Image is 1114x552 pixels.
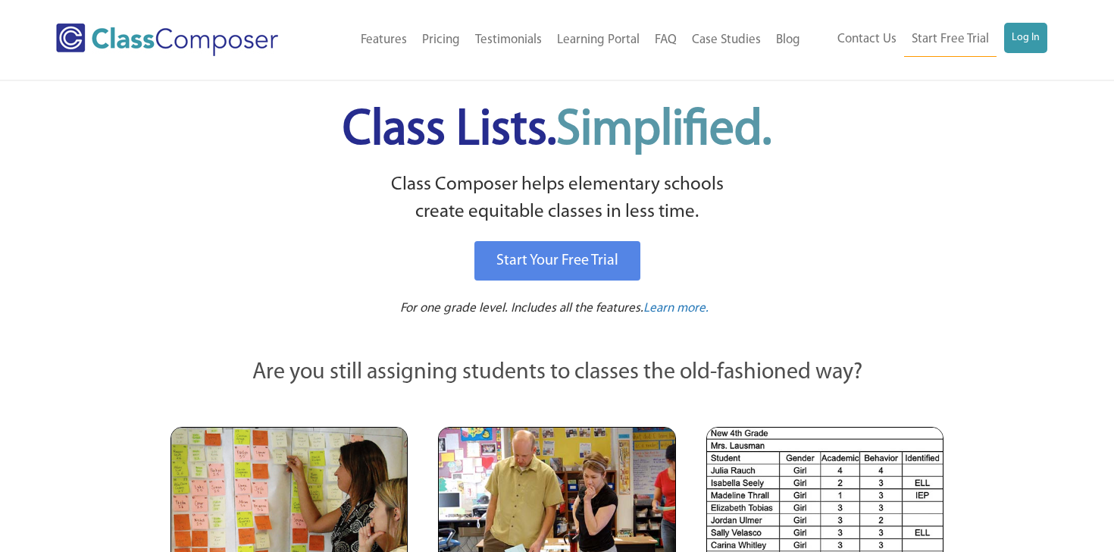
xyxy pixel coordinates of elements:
[496,253,618,268] span: Start Your Free Trial
[904,23,997,57] a: Start Free Trial
[808,23,1047,57] nav: Header Menu
[468,24,549,57] a: Testimonials
[56,24,278,56] img: Class Composer
[343,106,771,155] span: Class Lists.
[549,24,647,57] a: Learning Portal
[647,24,684,57] a: FAQ
[318,24,808,57] nav: Header Menu
[415,24,468,57] a: Pricing
[168,171,946,227] p: Class Composer helps elementary schools create equitable classes in less time.
[768,24,808,57] a: Blog
[643,300,709,318] a: Learn more.
[171,356,943,390] p: Are you still assigning students to classes the old-fashioned way?
[830,23,904,56] a: Contact Us
[556,106,771,155] span: Simplified.
[400,302,643,315] span: For one grade level. Includes all the features.
[1004,23,1047,53] a: Log In
[643,302,709,315] span: Learn more.
[353,24,415,57] a: Features
[684,24,768,57] a: Case Studies
[474,241,640,281] a: Start Your Free Trial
